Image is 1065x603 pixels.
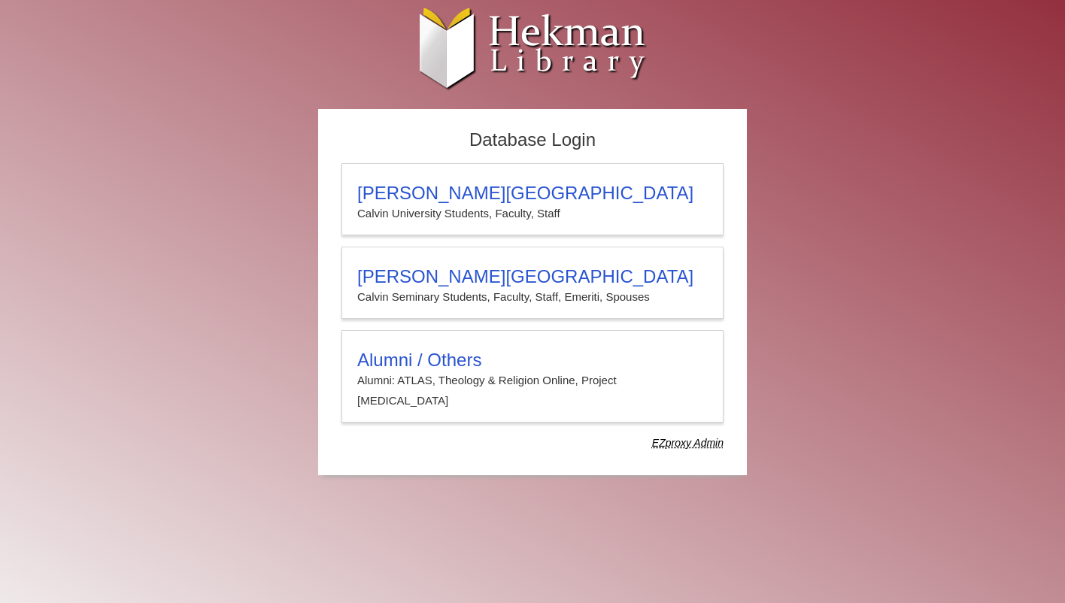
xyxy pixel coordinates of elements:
[357,266,708,287] h3: [PERSON_NAME][GEOGRAPHIC_DATA]
[357,350,708,411] summary: Alumni / OthersAlumni: ATLAS, Theology & Religion Online, Project [MEDICAL_DATA]
[341,163,724,235] a: [PERSON_NAME][GEOGRAPHIC_DATA]Calvin University Students, Faculty, Staff
[357,371,708,411] p: Alumni: ATLAS, Theology & Religion Online, Project [MEDICAL_DATA]
[652,437,724,449] dfn: Use Alumni login
[334,125,731,156] h2: Database Login
[341,247,724,319] a: [PERSON_NAME][GEOGRAPHIC_DATA]Calvin Seminary Students, Faculty, Staff, Emeriti, Spouses
[357,350,708,371] h3: Alumni / Others
[357,287,708,307] p: Calvin Seminary Students, Faculty, Staff, Emeriti, Spouses
[357,204,708,223] p: Calvin University Students, Faculty, Staff
[357,183,708,204] h3: [PERSON_NAME][GEOGRAPHIC_DATA]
